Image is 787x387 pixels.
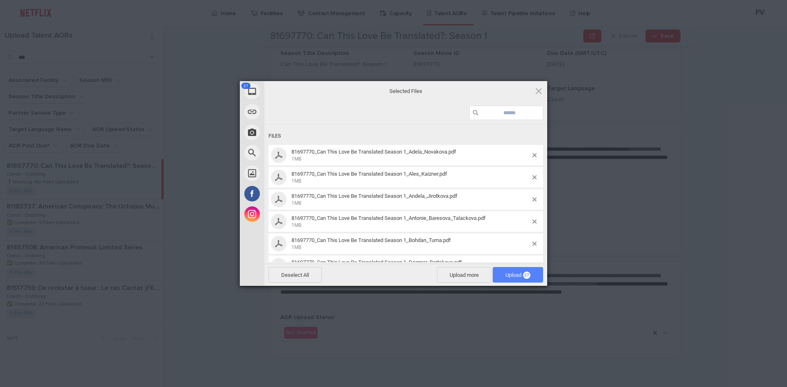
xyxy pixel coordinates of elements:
[268,129,543,144] div: Files
[291,259,462,265] span: 81697770_Can This Love Be Translated Season 1_Dagmar_Bartakova.pdf
[291,215,486,221] span: 81697770_Can This Love Be Translated Season 1_Antonie_Baresova_Talackova.pdf
[291,237,451,243] span: 81697770_Can This Love Be Translated Season 1_Bohdan_Tuma.pdf
[505,272,530,278] span: Upload
[240,143,338,163] div: Web Search
[291,171,447,177] span: 81697770_Can This Love Be Translated Season 1_Ales_Kaizner.pdf
[291,156,301,162] span: 1MB
[291,244,301,250] span: 1MB
[493,267,543,283] span: Upload
[291,193,457,199] span: 81697770_Can This Love Be Translated Season 1_Andela_Jirotkova.pdf
[240,122,338,143] div: Take Photo
[289,171,532,184] span: 81697770_Can This Love Be Translated Season 1_Ales_Kaizner.pdf
[240,183,338,204] div: Facebook
[240,204,338,224] div: Instagram
[289,149,532,162] span: 81697770_Can This Love Be Translated Season 1_Adela_Novakova.pdf
[268,267,322,283] span: Deselect All
[240,163,338,183] div: Unsplash
[289,237,532,251] span: 81697770_Can This Love Be Translated Season 1_Bohdan_Tuma.pdf
[291,222,301,228] span: 1MB
[289,259,532,273] span: 81697770_Can This Love Be Translated Season 1_Dagmar_Bartakova.pdf
[289,215,532,229] span: 81697770_Can This Love Be Translated Season 1_Antonie_Baresova_Talackova.pdf
[291,200,301,206] span: 1MB
[437,267,491,283] span: Upload more
[534,86,543,95] span: Click here or hit ESC to close picker
[289,193,532,206] span: 81697770_Can This Love Be Translated Season 1_Andela_Jirotkova.pdf
[523,272,530,279] span: 27
[324,87,488,95] span: Selected Files
[291,178,301,184] span: 1MB
[240,81,338,102] div: My Device
[241,83,250,89] span: 27
[240,102,338,122] div: Link (URL)
[291,149,456,155] span: 81697770_Can This Love Be Translated Season 1_Adela_Novakova.pdf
